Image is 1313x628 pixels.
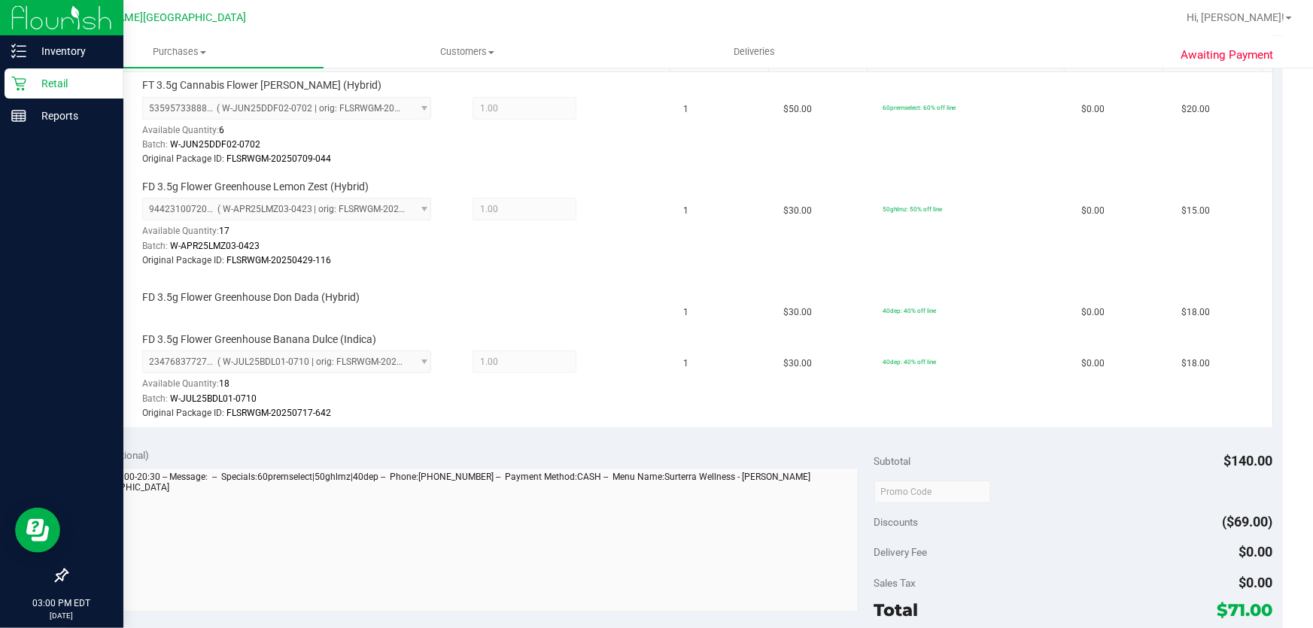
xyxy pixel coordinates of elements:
[1224,453,1273,469] span: $140.00
[684,204,689,218] span: 1
[219,378,229,389] span: 18
[26,42,117,60] p: Inventory
[783,305,812,320] span: $30.00
[142,78,381,93] span: FT 3.5g Cannabis Flower [PERSON_NAME] (Hybrid)
[684,102,689,117] span: 1
[874,546,928,558] span: Delivery Fee
[324,45,610,59] span: Customers
[1181,356,1210,371] span: $18.00
[170,393,257,404] span: W-JUL25BDL01-0710
[11,44,26,59] inline-svg: Inventory
[36,45,324,59] span: Purchases
[142,220,446,250] div: Available Quantity:
[1082,305,1105,320] span: $0.00
[142,408,224,418] span: Original Package ID:
[142,332,376,347] span: FD 3.5g Flower Greenhouse Banana Dulce (Indica)
[142,290,360,305] span: FD 3.5g Flower Greenhouse Don Dada (Hybrid)
[26,107,117,125] p: Reports
[142,120,446,149] div: Available Quantity:
[142,373,446,402] div: Available Quantity:
[1217,599,1273,620] span: $71.00
[1187,11,1284,23] span: Hi, [PERSON_NAME]!
[1239,544,1273,560] span: $0.00
[874,599,919,620] span: Total
[324,36,611,68] a: Customers
[226,153,331,164] span: FLSRWGM-20250709-044
[874,455,911,467] span: Subtotal
[170,139,260,150] span: W-JUN25DDF02-0702
[142,241,168,251] span: Batch:
[1239,575,1273,590] span: $0.00
[1223,514,1273,529] span: ($69.00)
[611,36,898,68] a: Deliveries
[1082,204,1105,218] span: $0.00
[11,108,26,123] inline-svg: Reports
[36,36,324,68] a: Purchases
[1181,204,1210,218] span: $15.00
[1082,356,1105,371] span: $0.00
[142,139,168,150] span: Batch:
[684,356,689,371] span: 1
[219,125,224,135] span: 6
[883,205,942,213] span: 50ghlmz: 50% off line
[883,358,936,366] span: 40dep: 40% off line
[15,508,60,553] iframe: Resource center
[874,508,919,535] span: Discounts
[142,255,224,265] span: Original Package ID:
[883,307,936,314] span: 40dep: 40% off line
[713,45,795,59] span: Deliveries
[142,180,369,194] span: FD 3.5g Flower Greenhouse Lemon Zest (Hybrid)
[1181,305,1210,320] span: $18.00
[142,153,224,164] span: Original Package ID:
[7,596,117,610] p: 03:00 PM EDT
[684,305,689,320] span: 1
[11,76,26,91] inline-svg: Retail
[7,610,117,621] p: [DATE]
[874,481,991,503] input: Promo Code
[783,102,812,117] span: $50.00
[61,11,247,24] span: [PERSON_NAME][GEOGRAPHIC_DATA]
[1082,102,1105,117] span: $0.00
[226,408,331,418] span: FLSRWGM-20250717-642
[883,104,956,111] span: 60premselect: 60% off line
[142,393,168,404] span: Batch:
[1181,102,1210,117] span: $20.00
[26,74,117,93] p: Retail
[226,255,331,265] span: FLSRWGM-20250429-116
[1181,47,1274,64] span: Awaiting Payment
[170,241,260,251] span: W-APR25LMZ03-0423
[783,204,812,218] span: $30.00
[783,356,812,371] span: $30.00
[219,226,229,236] span: 17
[874,577,916,589] span: Sales Tax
